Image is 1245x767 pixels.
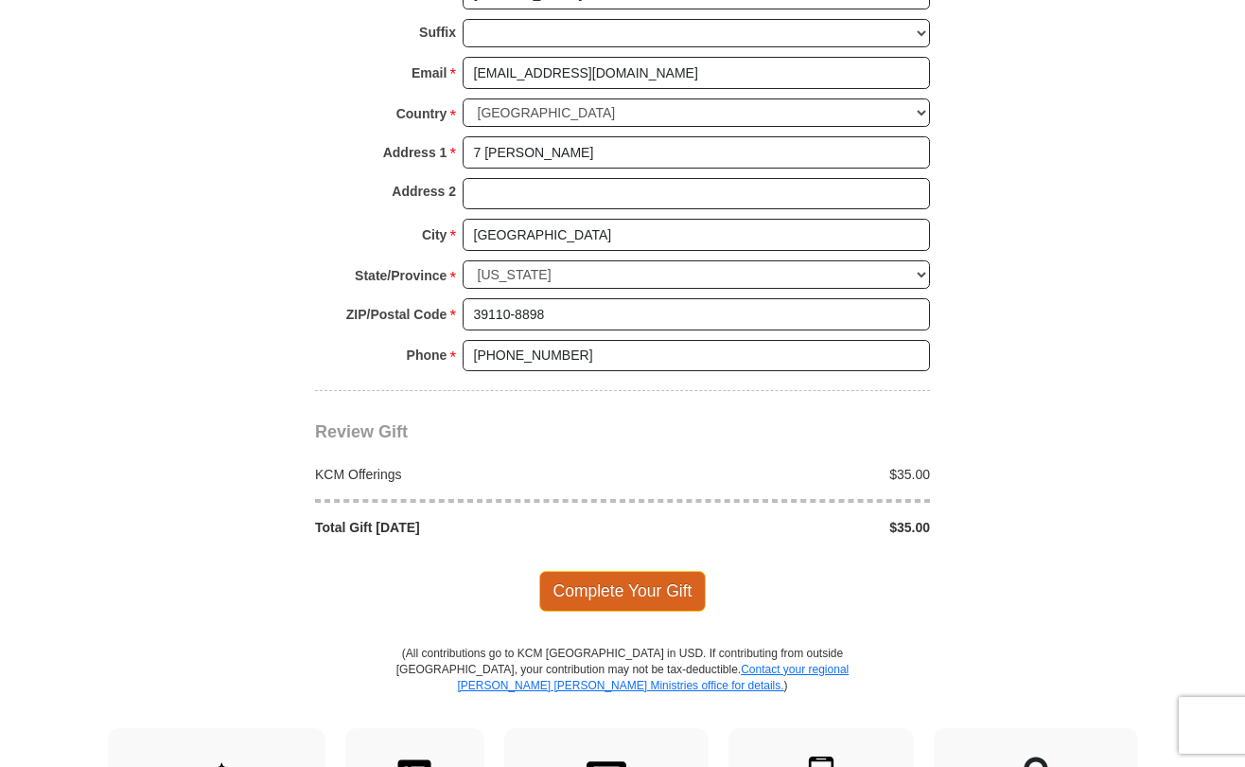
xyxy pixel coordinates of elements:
[396,100,447,127] strong: Country
[622,518,940,537] div: $35.00
[306,518,623,537] div: Total Gift [DATE]
[457,663,849,692] a: Contact your regional [PERSON_NAME] [PERSON_NAME] Ministries office for details.
[315,422,408,441] span: Review Gift
[383,139,447,166] strong: Address 1
[395,646,850,728] p: (All contributions go to KCM [GEOGRAPHIC_DATA] in USD. If contributing from outside [GEOGRAPHIC_D...
[407,342,447,368] strong: Phone
[306,465,623,484] div: KCM Offerings
[419,19,456,45] strong: Suffix
[622,465,940,484] div: $35.00
[412,60,447,86] strong: Email
[392,178,456,205] strong: Address 2
[422,222,447,248] strong: City
[539,571,707,611] span: Complete Your Gift
[346,301,447,328] strong: ZIP/Postal Code
[355,262,447,289] strong: State/Province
